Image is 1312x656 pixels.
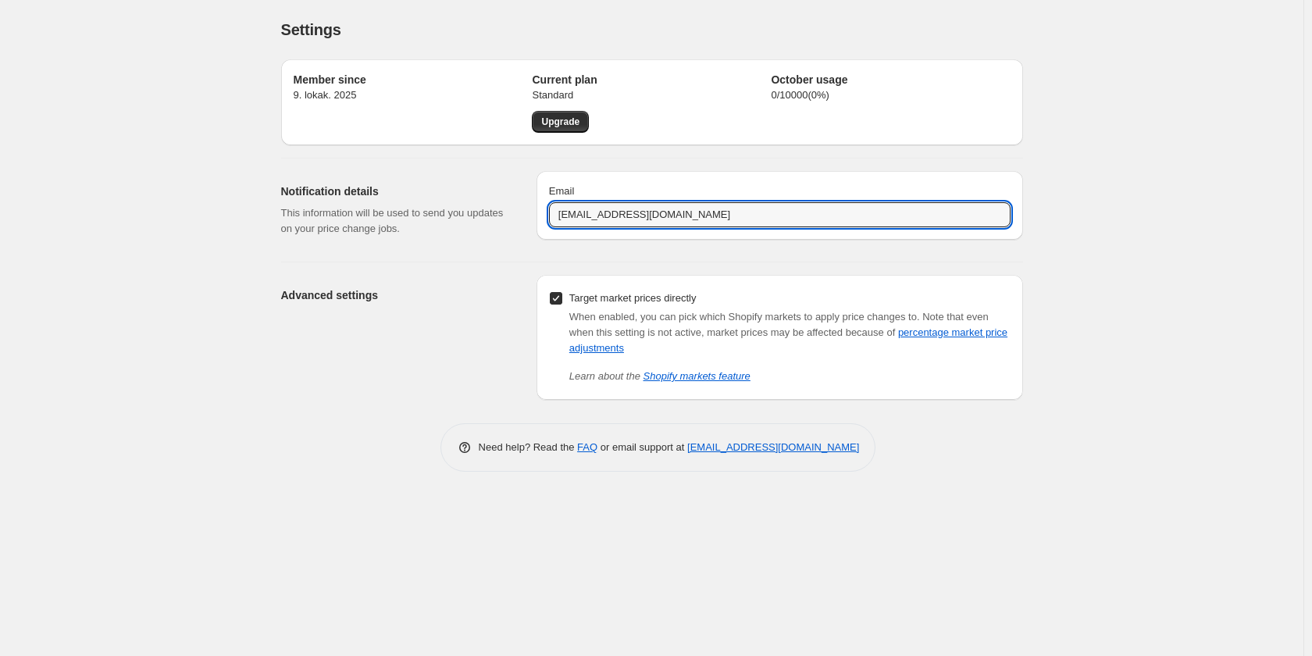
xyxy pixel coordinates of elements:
span: or email support at [597,441,687,453]
h2: Advanced settings [281,287,512,303]
span: Upgrade [541,116,579,128]
a: [EMAIL_ADDRESS][DOMAIN_NAME] [687,441,859,453]
a: FAQ [577,441,597,453]
p: This information will be used to send you updates on your price change jobs. [281,205,512,237]
span: When enabled, you can pick which Shopify markets to apply price changes to. [569,311,920,323]
h2: Notification details [281,184,512,199]
a: Upgrade [532,111,589,133]
p: 0 / 10000 ( 0 %) [771,87,1010,103]
span: Target market prices directly [569,292,697,304]
span: Need help? Read the [479,441,578,453]
span: Settings [281,21,341,38]
span: Note that even when this setting is not active, market prices may be affected because of [569,311,1007,354]
h2: Current plan [532,72,771,87]
p: Standard [532,87,771,103]
span: Email [549,185,575,197]
h2: Member since [294,72,533,87]
i: Learn about the [569,370,750,382]
p: 9. lokak. 2025 [294,87,533,103]
h2: October usage [771,72,1010,87]
a: Shopify markets feature [644,370,750,382]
